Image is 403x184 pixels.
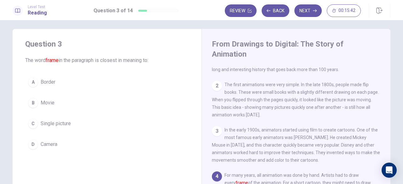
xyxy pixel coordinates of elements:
h4: From Drawings to Digital: The Story of Animation [212,39,379,59]
h1: Reading [28,9,47,17]
div: C [28,119,38,129]
div: 3 [212,126,222,136]
h1: Question 3 of 14 [94,7,133,14]
button: BMovie [25,95,189,111]
button: ABorder [25,74,189,90]
div: Open Intercom Messenger [382,163,397,178]
span: Single picture [41,120,71,127]
button: 00:15:42 [327,4,361,17]
h4: Question 3 [25,39,189,49]
button: DCamera [25,137,189,152]
button: Review [225,4,257,17]
span: Movie [41,99,54,107]
font: frame [46,57,59,63]
span: Level Test [28,5,47,9]
div: B [28,98,38,108]
div: 4 [212,171,222,181]
button: Next [294,4,322,17]
span: In the early 1900s, animators started using film to create cartoons. One of the most famous early... [212,127,380,163]
span: Border [41,78,55,86]
span: Camera [41,141,57,148]
span: The word in the paragraph is closest in meaning to: [25,57,189,64]
button: CSingle picture [25,116,189,131]
span: 00:15:42 [338,8,355,13]
div: D [28,139,38,149]
div: 2 [212,81,222,91]
span: The first animations were very simple. In the late 1800s, people made flip books. These were smal... [212,82,379,117]
button: Back [262,4,289,17]
div: A [28,77,38,87]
